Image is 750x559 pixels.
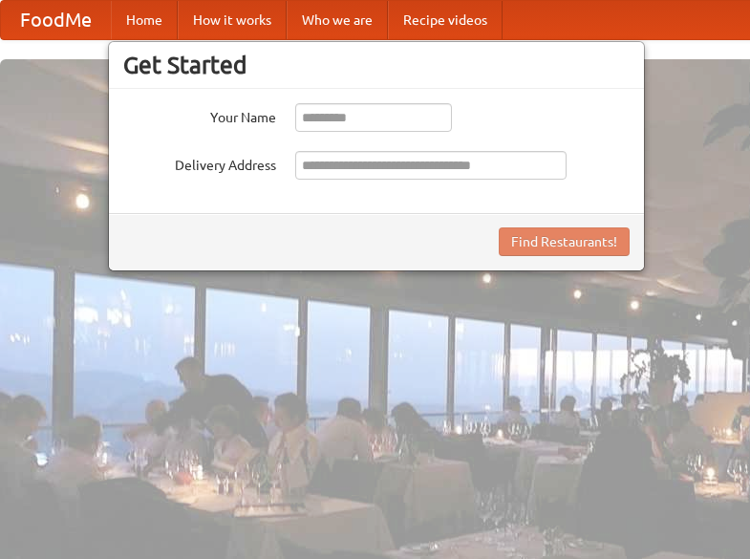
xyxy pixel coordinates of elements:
[111,1,178,39] a: Home
[499,227,630,256] button: Find Restaurants!
[123,103,276,127] label: Your Name
[123,151,276,175] label: Delivery Address
[1,1,111,39] a: FoodMe
[287,1,388,39] a: Who we are
[388,1,503,39] a: Recipe videos
[123,51,630,79] h3: Get Started
[178,1,287,39] a: How it works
